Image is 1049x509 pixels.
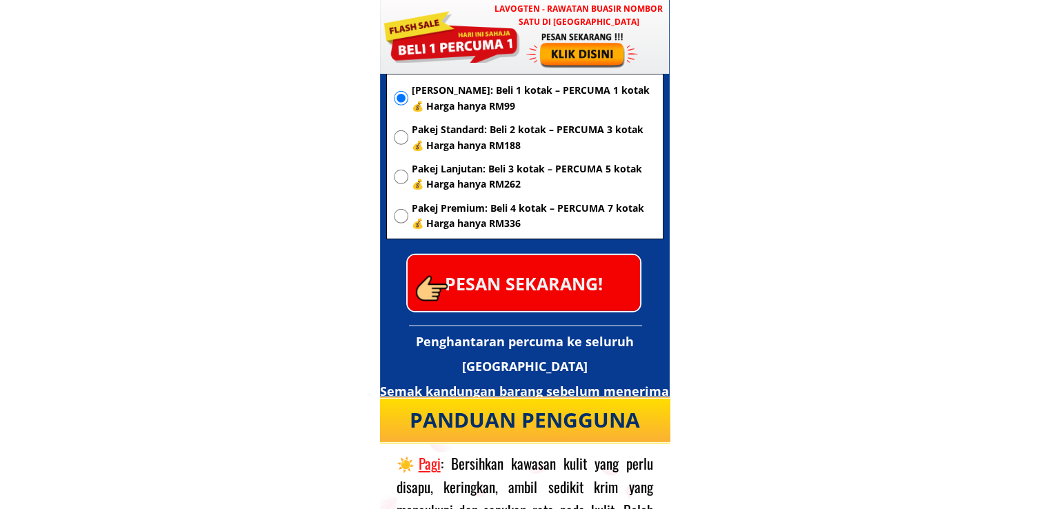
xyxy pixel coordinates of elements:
div: PANDUAN PENGGUNA [391,403,659,437]
p: PESAN SEKARANG! [408,255,640,311]
span: [PERSON_NAME]: Beli 1 kotak – PERCUMA 1 kotak 💰 Harga hanya RM99 [412,83,656,114]
h3: Penghantaran percuma ke seluruh [GEOGRAPHIC_DATA] Semak kandungan barang sebelum menerima [380,329,670,403]
h3: LAVOGTEN - Rawatan Buasir Nombor Satu di [GEOGRAPHIC_DATA] [488,2,669,28]
span: Pakej Lanjutan: Beli 3 kotak – PERCUMA 5 kotak 💰 Harga hanya RM262 [412,161,656,192]
span: Pagi [419,452,441,474]
span: Pakej Premium: Beli 4 kotak – PERCUMA 7 kotak 💰 Harga hanya RM336 [412,201,656,232]
span: Pakej Standard: Beli 2 kotak – PERCUMA 3 kotak 💰 Harga hanya RM188 [412,122,656,153]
